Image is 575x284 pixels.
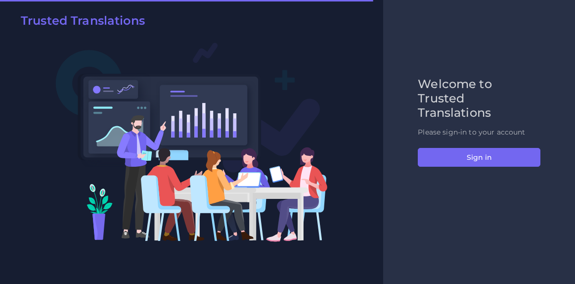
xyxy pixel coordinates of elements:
button: Sign in [418,148,540,167]
h2: Welcome to Trusted Translations [418,77,540,120]
h2: Trusted Translations [21,14,145,28]
img: Login V2 [55,42,328,242]
a: Trusted Translations [14,14,145,32]
p: Please sign-in to your account [418,127,540,138]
